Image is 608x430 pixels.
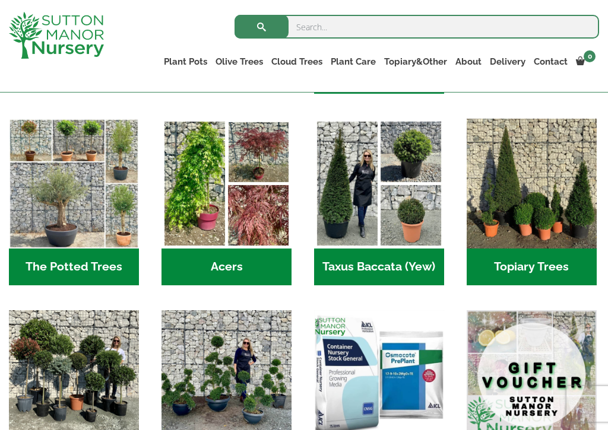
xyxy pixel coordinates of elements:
a: Topiary&Other [380,53,451,70]
a: Visit product category Taxus Baccata (Yew) [314,119,444,285]
h2: The Potted Trees [9,249,139,285]
a: Contact [530,53,572,70]
a: Delivery [486,53,530,70]
a: Visit product category The Potted Trees [9,119,139,285]
a: Plant Pots [160,53,211,70]
a: About [451,53,486,70]
h2: Topiary Trees [467,249,597,285]
img: Home - new coll [9,119,139,249]
img: logo [9,12,104,59]
span: 0 [584,50,596,62]
img: Home - Untitled Project [314,119,444,249]
input: Search... [235,15,599,39]
h2: Acers [161,249,292,285]
a: Olive Trees [211,53,267,70]
h2: Taxus Baccata (Yew) [314,249,444,285]
a: Cloud Trees [267,53,327,70]
img: Home - C8EC7518 C483 4BAA AA61 3CAAB1A4C7C4 1 201 a [467,119,597,249]
a: Visit product category Topiary Trees [467,119,597,285]
img: Home - Untitled Project 4 [161,119,292,249]
a: Plant Care [327,53,380,70]
a: 0 [572,53,599,70]
a: Visit product category Acers [161,119,292,285]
